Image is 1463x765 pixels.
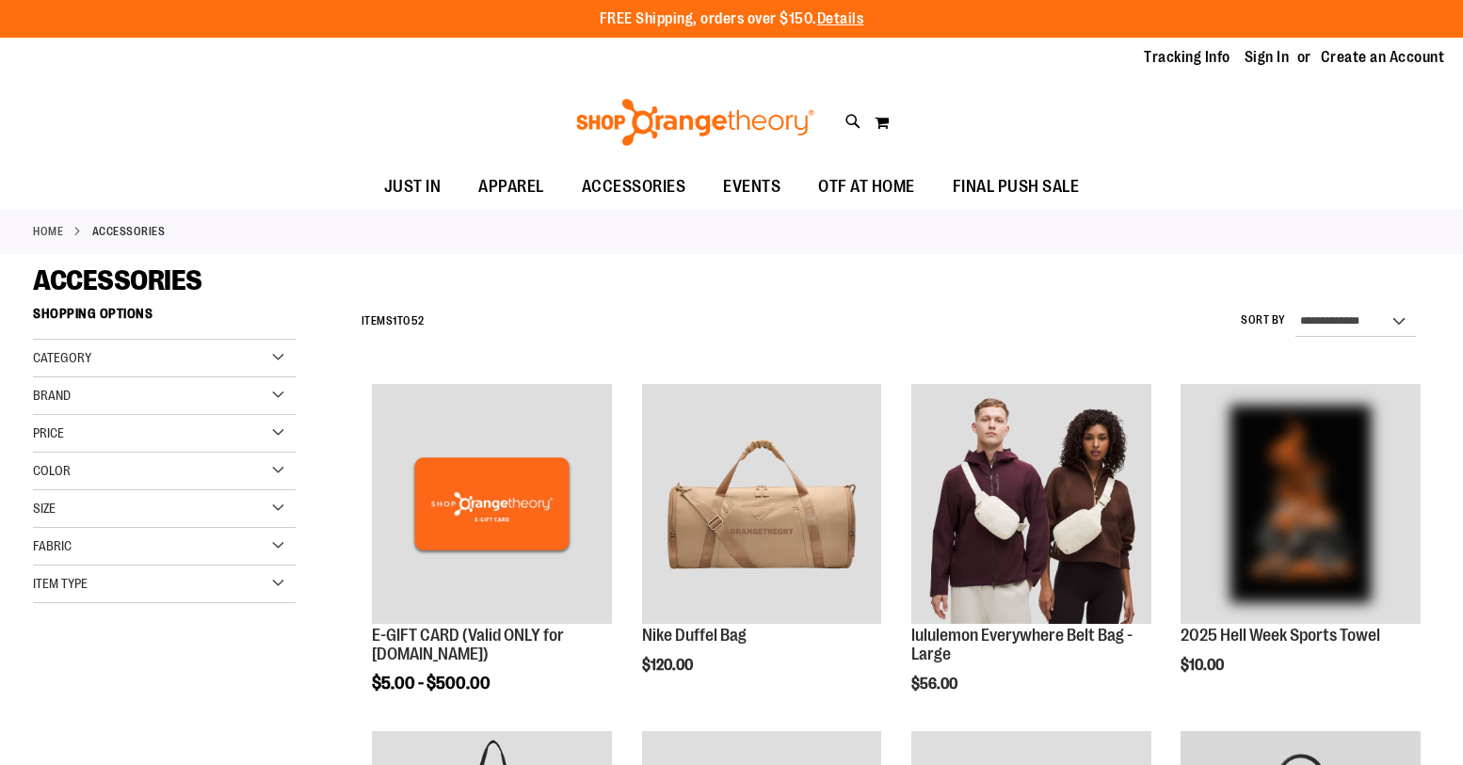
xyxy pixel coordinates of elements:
a: lululemon Everywhere Belt Bag - Large [911,626,1133,663]
a: OTF AT HOME [799,166,934,209]
span: $5.00 - $500.00 [372,674,490,693]
img: lululemon Everywhere Belt Bag - Large [911,384,1151,624]
span: 1 [393,314,397,327]
a: Nike Duffel Bag [642,626,747,645]
div: product [902,375,1161,740]
a: E-GIFT CARD (Valid ONLY for ShopOrangetheory.com) [372,384,612,627]
img: Nike Duffel Bag [642,384,882,624]
span: Color [33,463,71,478]
h2: Items to [362,307,425,336]
span: JUST IN [384,166,442,208]
img: OTF 2025 Hell Week Event Retail [1181,384,1421,624]
span: Category [33,350,91,365]
strong: Shopping Options [33,297,296,340]
span: ACCESSORIES [33,264,202,296]
p: FREE Shipping, orders over $150. [600,8,864,30]
div: product [362,375,621,740]
span: Item Type [33,576,88,591]
label: Sort By [1241,312,1286,328]
div: product [633,375,892,722]
span: Price [33,425,64,440]
a: 2025 Hell Week Sports Towel [1181,626,1380,645]
span: OTF AT HOME [818,166,915,208]
a: Home [33,223,63,240]
span: Brand [33,388,71,403]
img: E-GIFT CARD (Valid ONLY for ShopOrangetheory.com) [372,384,612,624]
a: Details [817,10,864,27]
strong: ACCESSORIES [92,223,166,240]
span: ACCESSORIES [582,166,686,208]
a: ACCESSORIES [563,166,705,208]
span: $120.00 [642,657,696,674]
div: product [1171,375,1430,722]
span: EVENTS [723,166,780,208]
span: $10.00 [1181,657,1227,674]
a: Sign In [1245,47,1290,68]
a: APPAREL [459,166,563,209]
span: 52 [411,314,425,327]
a: Create an Account [1321,47,1445,68]
a: Nike Duffel Bag [642,384,882,627]
a: JUST IN [365,166,460,209]
a: E-GIFT CARD (Valid ONLY for [DOMAIN_NAME]) [372,626,564,663]
a: OTF 2025 Hell Week Event Retail [1181,384,1421,627]
img: Shop Orangetheory [573,99,817,146]
span: Size [33,501,56,516]
span: FINAL PUSH SALE [953,166,1080,208]
span: $56.00 [911,676,960,693]
a: EVENTS [704,166,799,209]
a: Tracking Info [1144,47,1230,68]
a: lululemon Everywhere Belt Bag - Large [911,384,1151,627]
span: APPAREL [478,166,544,208]
a: FINAL PUSH SALE [934,166,1099,209]
span: Fabric [33,538,72,553]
